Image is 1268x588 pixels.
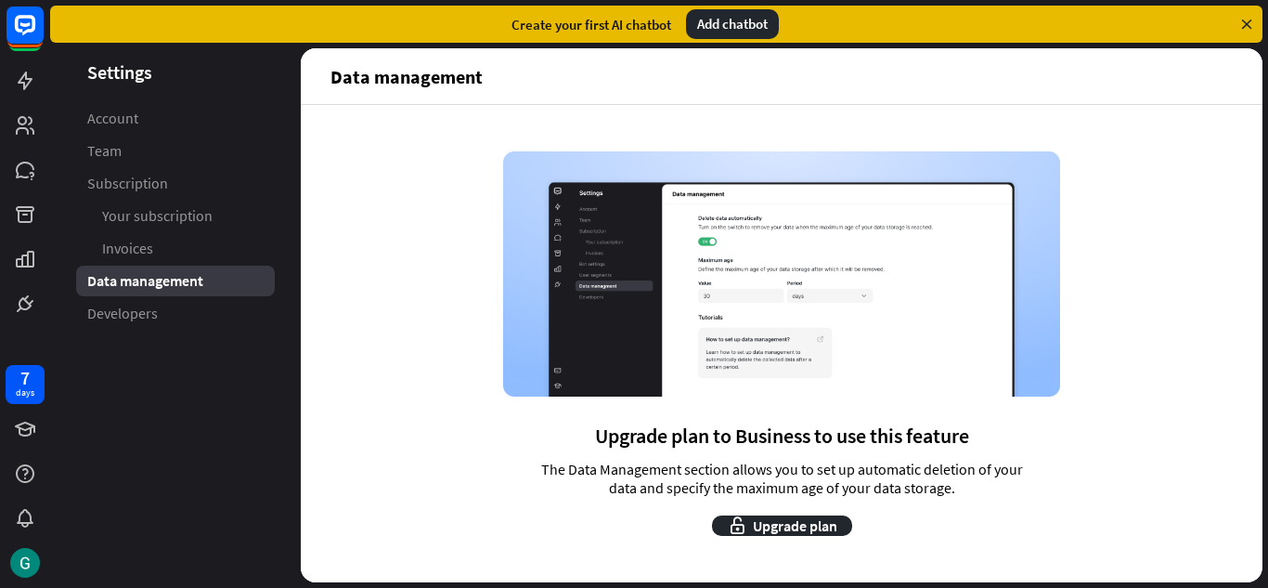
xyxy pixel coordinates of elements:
[712,516,852,536] button: Upgrade plan
[6,365,45,404] a: 7 days
[686,9,779,39] div: Add chatbot
[87,109,138,128] span: Account
[50,59,301,85] header: Settings
[20,370,30,386] div: 7
[76,233,275,264] a: Invoices
[76,136,275,166] a: Team
[76,103,275,134] a: Account
[16,386,34,399] div: days
[87,141,122,161] span: Team
[87,174,168,193] span: Subscription
[526,460,1037,497] span: The Data Management section allows you to set up automatic deletion of your data and specify the ...
[301,48,1262,104] header: Data management
[76,201,275,231] a: Your subscription
[76,168,275,199] a: Subscription
[102,239,153,258] span: Invoices
[76,298,275,329] a: Developers
[503,151,1060,397] img: Data management page screenshot
[15,7,71,63] button: Open LiveChat chat widget
[595,423,969,449] span: Upgrade plan to Business to use this feature
[87,304,158,323] span: Developers
[511,16,671,33] div: Create your first AI chatbot
[87,271,203,291] span: Data management
[102,206,213,226] span: Your subscription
